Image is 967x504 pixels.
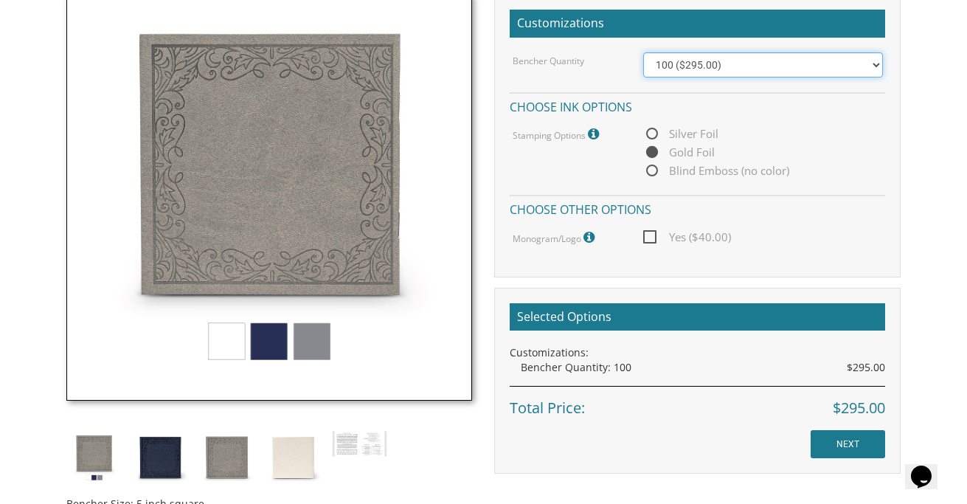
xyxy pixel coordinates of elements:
iframe: chat widget [905,445,952,489]
h2: Customizations [510,10,885,38]
span: Blind Emboss (no color) [643,162,789,180]
img: grey_leatherette.jpg [199,430,254,486]
span: Silver Foil [643,125,718,143]
div: Total Price: [510,386,885,419]
label: Monogram/Logo [513,228,598,247]
img: bp%20bencher%20inside%201.JPG [332,430,387,458]
img: tiferes_leatherette.jpg [66,430,122,486]
label: Bencher Quantity [513,55,584,67]
div: Bencher Quantity: 100 [521,360,885,375]
img: navy_leatherette.jpg [133,430,188,486]
span: Gold Foil [643,143,715,162]
span: $295.00 [833,398,885,419]
span: Yes ($40.00) [643,228,731,246]
h4: Choose other options [510,195,885,221]
span: $295.00 [847,360,885,375]
input: NEXT [811,430,885,458]
h2: Selected Options [510,303,885,331]
div: Customizations: [510,345,885,360]
h4: Choose ink options [510,92,885,118]
img: white_leatherette.jpg [266,430,321,486]
label: Stamping Options [513,125,603,144]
